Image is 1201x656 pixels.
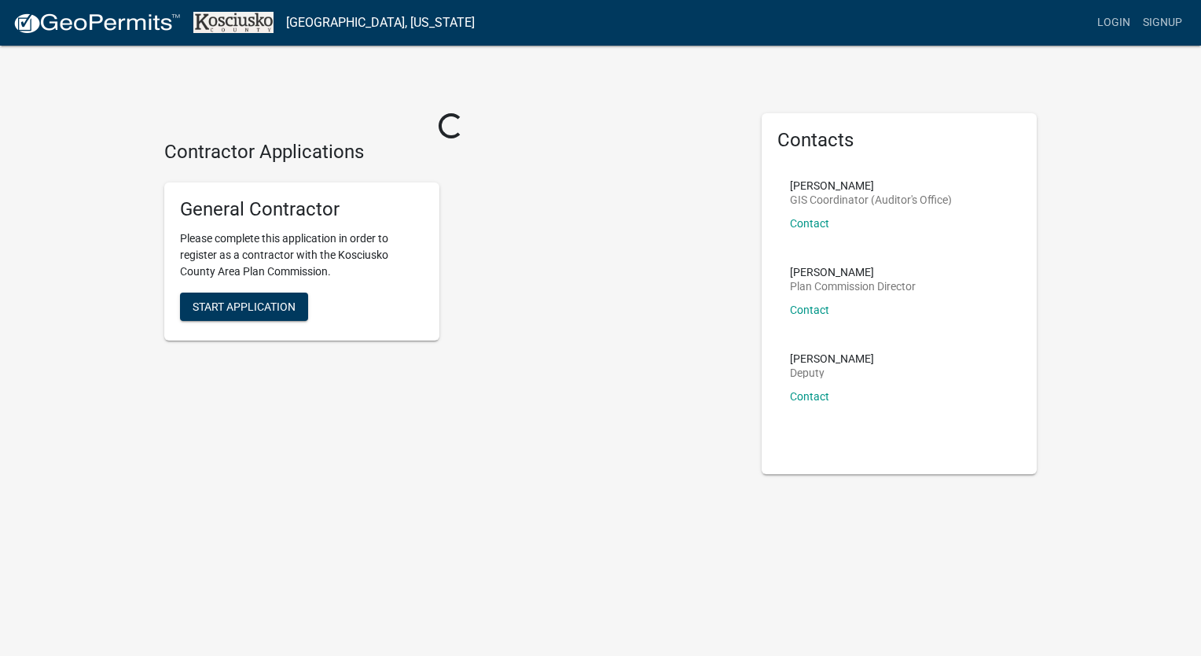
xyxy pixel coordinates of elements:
p: GIS Coordinator (Auditor's Office) [790,194,952,205]
p: Please complete this application in order to register as a contractor with the Kosciusko County A... [180,230,424,280]
img: Kosciusko County, Indiana [193,12,274,33]
span: Start Application [193,300,296,312]
button: Start Application [180,293,308,321]
p: [PERSON_NAME] [790,267,916,278]
a: Signup [1137,8,1188,38]
h4: Contractor Applications [164,141,738,164]
a: Contact [790,390,829,403]
a: Contact [790,217,829,230]
p: [PERSON_NAME] [790,180,952,191]
h5: General Contractor [180,198,424,221]
a: Contact [790,304,829,316]
p: Deputy [790,367,874,378]
a: [GEOGRAPHIC_DATA], [US_STATE] [286,9,475,36]
h5: Contacts [777,129,1021,152]
p: Plan Commission Director [790,281,916,292]
wm-workflow-list-section: Contractor Applications [164,141,738,353]
a: Login [1091,8,1137,38]
p: [PERSON_NAME] [790,353,874,364]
